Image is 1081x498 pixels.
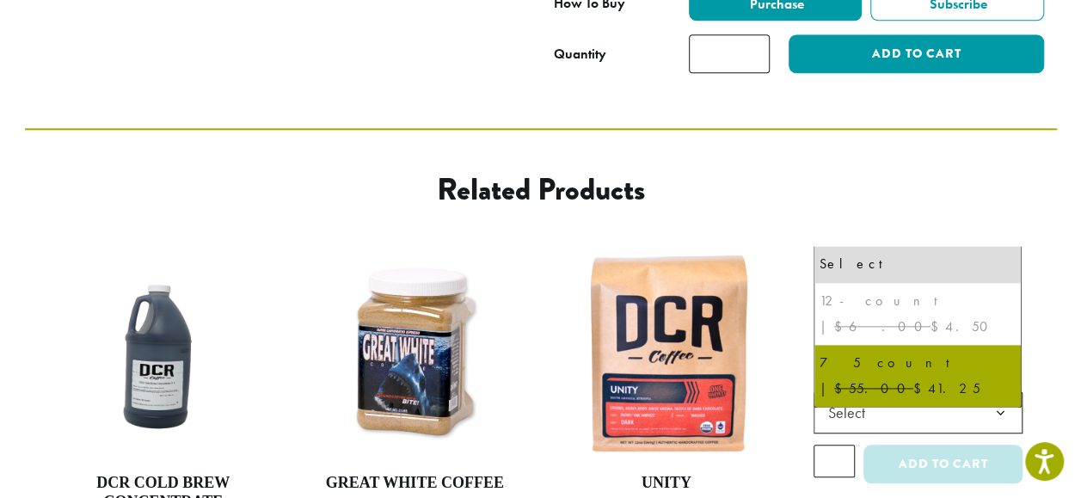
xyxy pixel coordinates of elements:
img: DCR-Cold-Brew-Concentrate.jpg [59,251,268,460]
li: Select [814,246,1022,282]
div: Quantity [554,44,606,65]
button: Add to cart [789,34,1043,73]
img: Great-White-Coffee.png [310,251,519,460]
del: $6.00 [834,317,931,335]
input: Product quantity [689,34,770,73]
div: 12-count | $4.50 [820,288,1017,340]
h2: Related products [163,171,918,208]
span: Select [814,391,1023,433]
span: Select [821,396,882,429]
input: Product quantity [814,445,855,477]
img: DCR-Unity-Coffee-Bag-300x300.png [562,251,771,460]
h4: Great White Coffee [310,474,519,493]
button: Add to cart [863,445,1022,483]
div: 75 count | $41.25 [820,350,1017,402]
h4: Unity [562,474,771,493]
del: $55.00 [834,379,913,397]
